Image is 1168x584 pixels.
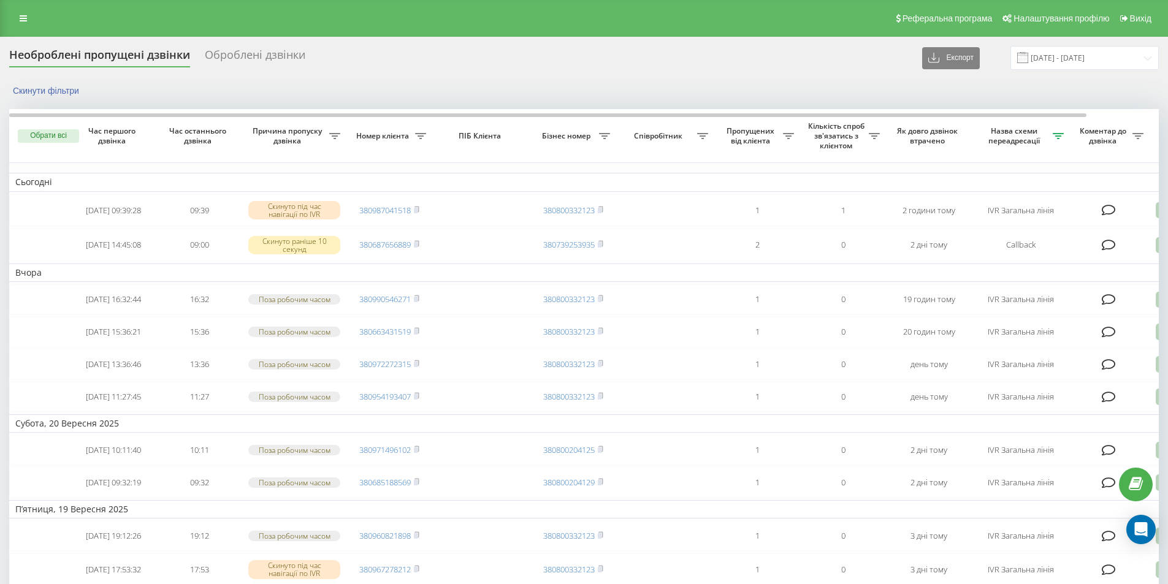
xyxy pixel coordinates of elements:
[443,131,520,141] span: ПІБ Клієнта
[720,126,783,145] span: Пропущених від клієнта
[886,521,972,551] td: 3 дні тому
[156,317,242,347] td: 15:36
[714,435,800,465] td: 1
[248,126,329,145] span: Причина пропуску дзвінка
[359,294,411,305] a: 380990546271
[359,564,411,575] a: 380967278212
[806,121,869,150] span: Кількість спроб зв'язатись з клієнтом
[359,358,411,370] a: 380972272315
[71,229,156,261] td: [DATE] 14:45:08
[903,13,993,23] span: Реферальна програма
[886,349,972,379] td: день тому
[248,560,340,578] div: Скинуто під час навігації по IVR
[972,521,1070,551] td: IVR Загальна лінія
[248,477,340,488] div: Поза робочим часом
[1130,13,1151,23] span: Вихід
[205,48,305,67] div: Оброблені дзвінки
[156,284,242,314] td: 16:32
[622,131,697,141] span: Співробітник
[359,239,411,250] a: 380687656889
[156,521,242,551] td: 19:12
[536,131,599,141] span: Бізнес номер
[543,444,595,455] a: 380800204125
[359,326,411,337] a: 380663431519
[886,229,972,261] td: 2 дні тому
[714,317,800,347] td: 1
[18,129,79,143] button: Обрати всі
[886,317,972,347] td: 20 годин тому
[359,530,411,541] a: 380960821898
[800,468,886,498] td: 0
[886,284,972,314] td: 19 годин тому
[248,531,340,541] div: Поза робочим часом
[9,48,190,67] div: Необроблені пропущені дзвінки
[714,468,800,498] td: 1
[543,391,595,402] a: 380800332123
[156,349,242,379] td: 13:36
[71,349,156,379] td: [DATE] 13:36:46
[71,194,156,227] td: [DATE] 09:39:28
[166,126,232,145] span: Час останнього дзвінка
[80,126,147,145] span: Час першого дзвінка
[714,194,800,227] td: 1
[156,194,242,227] td: 09:39
[353,131,415,141] span: Номер клієнта
[248,392,340,402] div: Поза робочим часом
[972,349,1070,379] td: IVR Загальна лінія
[156,468,242,498] td: 09:32
[714,349,800,379] td: 1
[972,194,1070,227] td: IVR Загальна лінія
[1126,515,1156,544] div: Open Intercom Messenger
[972,229,1070,261] td: Callback
[71,435,156,465] td: [DATE] 10:11:40
[972,435,1070,465] td: IVR Загальна лінія
[71,317,156,347] td: [DATE] 15:36:21
[800,435,886,465] td: 0
[543,358,595,370] a: 380800332123
[543,294,595,305] a: 380800332123
[800,229,886,261] td: 0
[972,382,1070,412] td: IVR Загальна лінія
[71,284,156,314] td: [DATE] 16:32:44
[543,239,595,250] a: 380739253935
[714,521,800,551] td: 1
[9,85,85,96] button: Скинути фільтри
[972,468,1070,498] td: IVR Загальна лінія
[543,205,595,216] a: 380800332123
[248,201,340,219] div: Скинуто під час навігації по IVR
[1076,126,1132,145] span: Коментар до дзвінка
[972,317,1070,347] td: IVR Загальна лінія
[886,382,972,412] td: день тому
[156,435,242,465] td: 10:11
[248,294,340,305] div: Поза робочим часом
[71,468,156,498] td: [DATE] 09:32:19
[800,284,886,314] td: 0
[359,205,411,216] a: 380987041518
[714,284,800,314] td: 1
[248,236,340,254] div: Скинуто раніше 10 секунд
[543,477,595,488] a: 380800204129
[248,359,340,370] div: Поза робочим часом
[978,126,1053,145] span: Назва схеми переадресації
[800,521,886,551] td: 0
[1013,13,1109,23] span: Налаштування профілю
[156,382,242,412] td: 11:27
[359,444,411,455] a: 380971496102
[800,349,886,379] td: 0
[248,445,340,455] div: Поза робочим часом
[359,477,411,488] a: 380685188569
[800,382,886,412] td: 0
[359,391,411,402] a: 380954193407
[543,564,595,575] a: 380800332123
[543,530,595,541] a: 380800332123
[896,126,962,145] span: Як довго дзвінок втрачено
[156,229,242,261] td: 09:00
[800,317,886,347] td: 0
[714,382,800,412] td: 1
[800,194,886,227] td: 1
[543,326,595,337] a: 380800332123
[922,47,980,69] button: Експорт
[71,521,156,551] td: [DATE] 19:12:26
[886,194,972,227] td: 2 години тому
[248,327,340,337] div: Поза робочим часом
